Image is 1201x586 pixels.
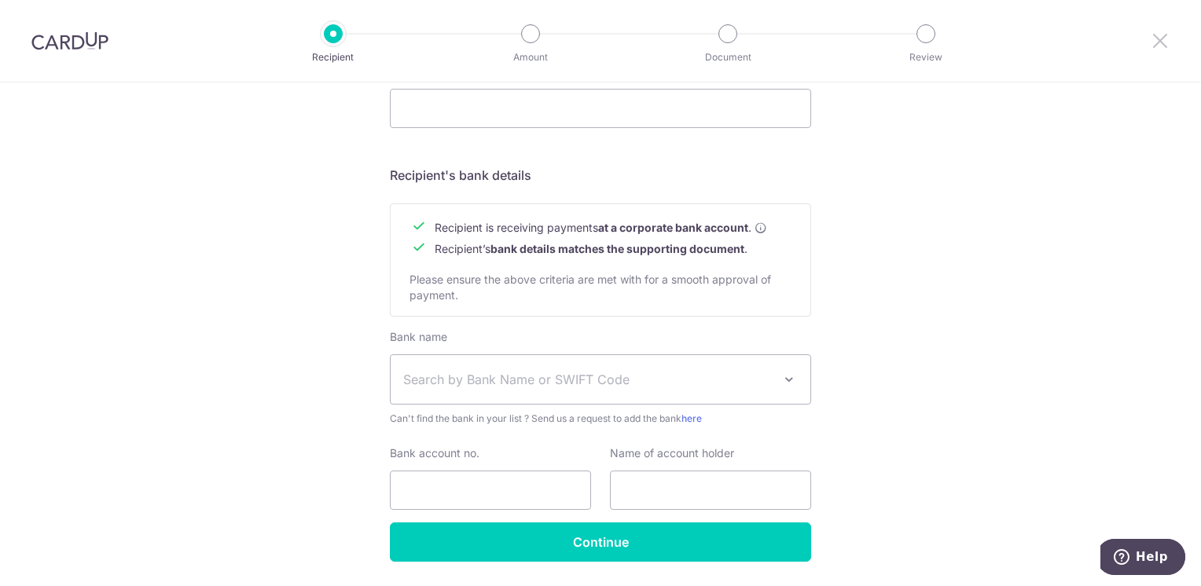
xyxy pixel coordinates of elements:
span: Please ensure the above criteria are met with for a smooth approval of payment. [410,273,771,302]
span: Can't find the bank in your list ? Send us a request to add the bank [390,411,811,427]
span: Help [35,11,68,25]
span: Search by Bank Name or SWIFT Code [403,370,773,389]
label: Name of account holder [610,445,734,461]
h5: Recipient's bank details [390,166,811,185]
iframe: Opens a widget where you can find more information [1100,539,1185,578]
label: Bank name [390,329,447,345]
span: Recipient is receiving payments . [435,220,767,236]
b: bank details matches the supporting document [490,242,744,255]
p: Amount [472,49,589,65]
label: Bank account no. [390,445,479,461]
p: Recipient [275,49,391,65]
a: here [681,412,702,424]
span: Recipient’s . [435,242,747,255]
input: Continue [390,522,811,562]
img: CardUp [31,31,108,50]
p: Document [670,49,786,65]
p: Review [868,49,984,65]
b: at a corporate bank account [598,220,748,236]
